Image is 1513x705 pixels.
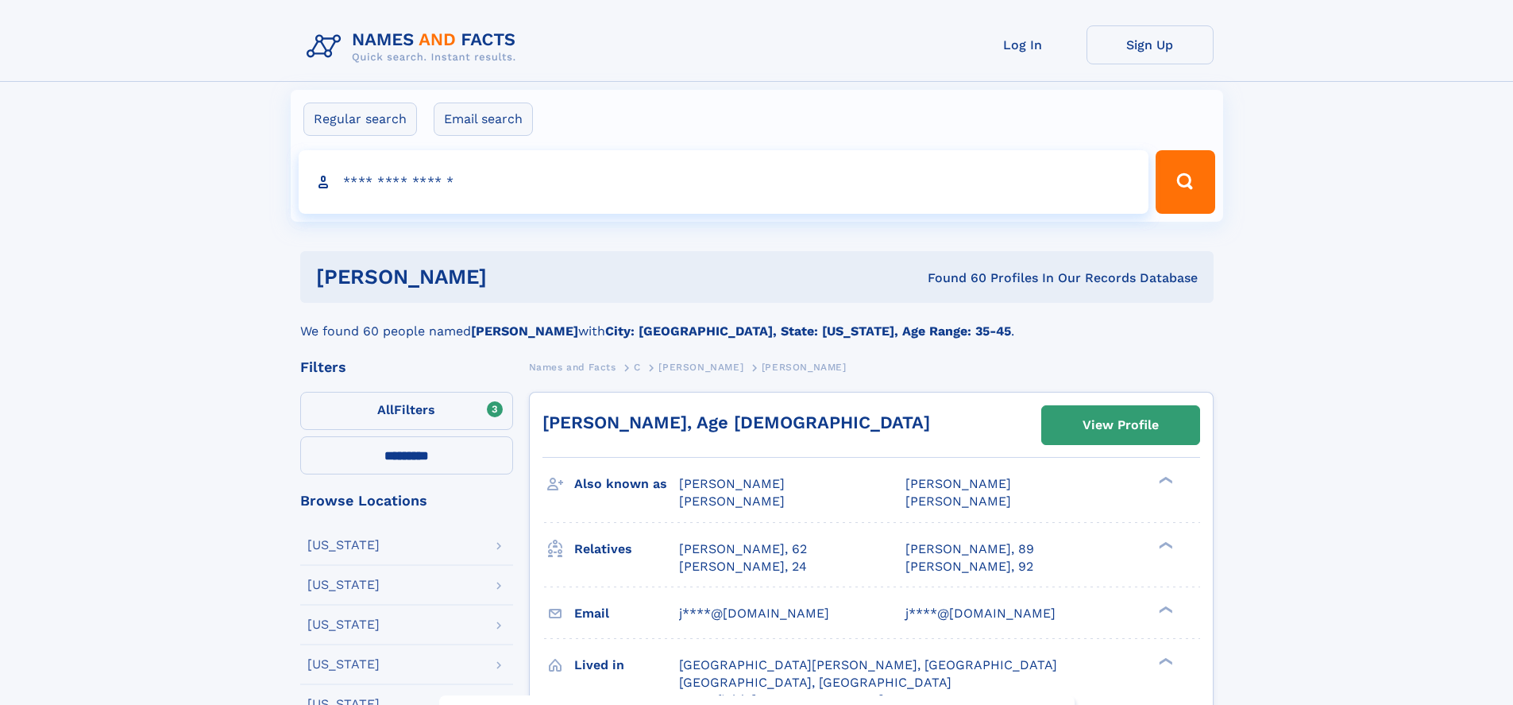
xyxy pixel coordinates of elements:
[300,25,529,68] img: Logo Names and Facts
[634,357,641,377] a: C
[1155,656,1174,666] div: ❯
[905,540,1034,558] a: [PERSON_NAME], 89
[905,558,1033,575] a: [PERSON_NAME], 92
[299,150,1149,214] input: search input
[1087,25,1214,64] a: Sign Up
[605,323,1011,339] b: City: [GEOGRAPHIC_DATA], State: [US_STATE], Age Range: 35-45
[679,675,951,690] span: [GEOGRAPHIC_DATA], [GEOGRAPHIC_DATA]
[307,618,380,631] div: [US_STATE]
[307,658,380,671] div: [US_STATE]
[307,579,380,591] div: [US_STATE]
[300,392,513,430] label: Filters
[905,476,1011,491] span: [PERSON_NAME]
[1042,406,1199,444] a: View Profile
[307,539,380,552] div: [US_STATE]
[679,476,785,491] span: [PERSON_NAME]
[316,267,708,287] h1: [PERSON_NAME]
[300,303,1214,341] div: We found 60 people named with .
[300,494,513,508] div: Browse Locations
[762,362,847,373] span: [PERSON_NAME]
[679,494,785,509] span: [PERSON_NAME]
[529,357,616,377] a: Names and Facts
[707,269,1198,287] div: Found 60 Profiles In Our Records Database
[574,600,679,627] h3: Email
[679,657,1057,672] span: [GEOGRAPHIC_DATA][PERSON_NAME], [GEOGRAPHIC_DATA]
[1156,150,1214,214] button: Search Button
[574,652,679,679] h3: Lived in
[434,103,533,136] label: Email search
[658,362,743,373] span: [PERSON_NAME]
[300,360,513,374] div: Filters
[574,536,679,563] h3: Relatives
[542,413,930,432] a: [PERSON_NAME], Age [DEMOGRAPHIC_DATA]
[377,402,394,417] span: All
[905,494,1011,509] span: [PERSON_NAME]
[658,357,743,377] a: [PERSON_NAME]
[1155,540,1174,550] div: ❯
[303,103,417,136] label: Regular search
[679,558,807,575] a: [PERSON_NAME], 24
[959,25,1087,64] a: Log In
[1083,407,1159,444] div: View Profile
[1155,604,1174,614] div: ❯
[574,471,679,498] h3: Also known as
[679,540,807,558] a: [PERSON_NAME], 62
[471,323,578,339] b: [PERSON_NAME]
[1155,475,1174,486] div: ❯
[634,362,641,373] span: C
